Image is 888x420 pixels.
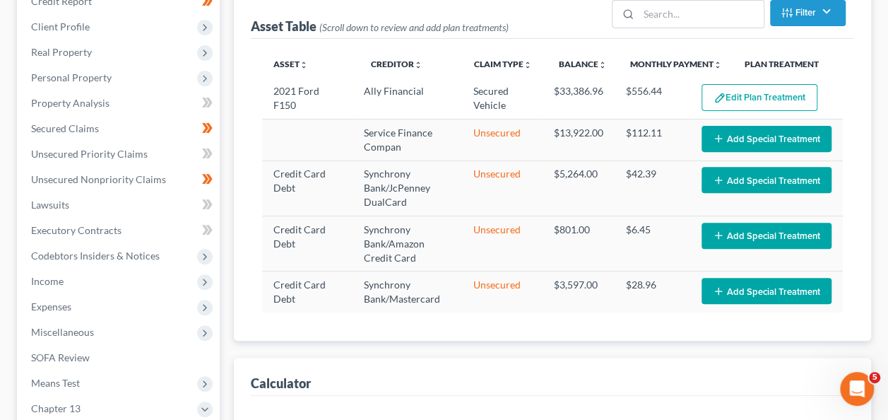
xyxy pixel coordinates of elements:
[20,167,220,192] a: Unsecured Nonpriority Claims
[733,50,843,78] th: Plan Treatment
[262,216,353,272] td: Credit Card Debt
[251,375,311,392] div: Calculator
[869,372,880,383] span: 5
[31,173,166,185] span: Unsecured Nonpriority Claims
[543,161,615,216] td: $5,264.00
[251,18,509,35] div: Asset Table
[543,216,615,272] td: $801.00
[31,199,69,211] span: Lawsuits
[701,167,831,193] button: Add Special Treatment
[31,97,109,109] span: Property Analysis
[31,402,81,414] span: Chapter 13
[262,78,353,119] td: 2021 Ford F150
[31,122,99,134] span: Secured Claims
[462,161,543,216] td: Unsecured
[20,91,220,116] a: Property Analysis
[462,216,543,272] td: Unsecured
[615,78,690,119] td: $556.44
[701,223,831,249] button: Add Special Treatment
[714,92,726,104] img: edit-pencil-c1479a1de80d8dea1e2430c2f745a3c6a07e9d7aa2eeffe225670001d78357a8.svg
[701,84,817,111] button: Edit Plan Treatment
[639,1,764,28] input: Search...
[31,250,160,262] span: Codebtors Insiders & Notices
[543,78,615,119] td: $33,386.96
[414,61,422,69] i: unfold_more
[559,59,607,69] a: Balanceunfold_more
[615,272,690,313] td: $28.96
[31,21,90,33] span: Client Profile
[31,148,148,160] span: Unsecured Priority Claims
[31,301,71,313] span: Expenses
[713,61,721,69] i: unfold_more
[615,161,690,216] td: $42.39
[31,71,112,83] span: Personal Property
[543,272,615,313] td: $3,597.00
[353,272,462,313] td: Synchrony Bank/Mastercard
[598,61,607,69] i: unfold_more
[629,59,721,69] a: Monthly Paymentunfold_more
[353,78,462,119] td: Ally Financial
[31,351,90,363] span: SOFA Review
[474,59,532,69] a: Claim Typeunfold_more
[31,224,122,236] span: Executory Contracts
[353,119,462,161] td: Service Finance Compan
[523,61,532,69] i: unfold_more
[353,216,462,272] td: Synchrony Bank/Amazon Credit Card
[300,61,308,69] i: unfold_more
[615,216,690,272] td: $6.45
[273,59,308,69] a: Assetunfold_more
[20,345,220,371] a: SOFA Review
[701,278,831,304] button: Add Special Treatment
[20,218,220,243] a: Executory Contracts
[31,326,94,338] span: Miscellaneous
[615,119,690,161] td: $112.11
[462,78,543,119] td: Secured Vehicle
[262,161,353,216] td: Credit Card Debt
[31,46,92,58] span: Real Property
[543,119,615,161] td: $13,922.00
[840,372,874,406] iframe: Intercom live chat
[701,126,831,152] button: Add Special Treatment
[20,141,220,167] a: Unsecured Priority Claims
[319,21,509,33] span: (Scroll down to review and add plan treatments)
[20,192,220,218] a: Lawsuits
[462,272,543,313] td: Unsecured
[31,275,64,287] span: Income
[262,272,353,313] td: Credit Card Debt
[31,377,80,389] span: Means Test
[371,59,422,69] a: Creditorunfold_more
[353,161,462,216] td: Synchrony Bank/JcPenney DualCard
[20,116,220,141] a: Secured Claims
[462,119,543,161] td: Unsecured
